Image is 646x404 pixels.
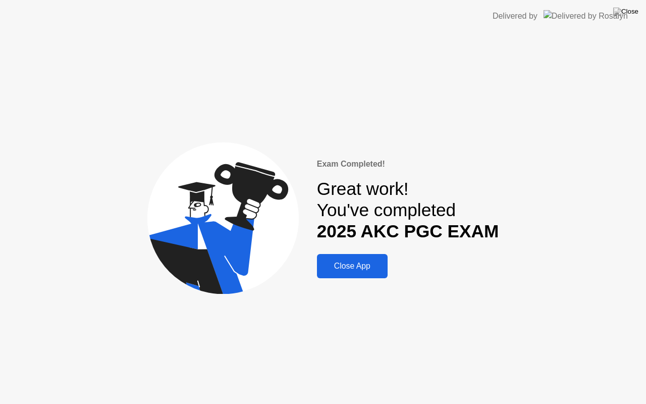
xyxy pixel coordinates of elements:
img: Close [613,8,638,16]
div: Delivered by [493,10,537,22]
img: Delivered by Rosalyn [544,10,628,22]
button: Close App [317,254,388,278]
b: 2025 AKC PGC EXAM [317,221,499,241]
div: Close App [320,262,385,271]
div: Great work! You've completed [317,178,499,242]
div: Exam Completed! [317,158,499,170]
